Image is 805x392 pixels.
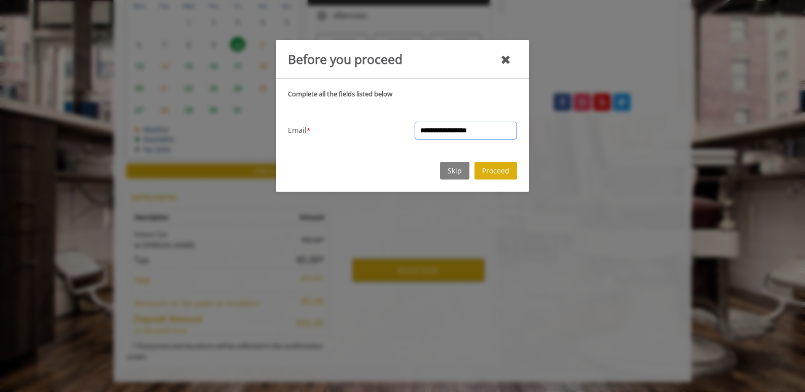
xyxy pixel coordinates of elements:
[500,49,511,69] div: close mandatory details dialog
[288,125,307,136] span: Email
[474,162,517,180] button: Proceed
[288,49,403,69] div: Before you proceed
[288,89,392,98] b: Complete all the fields listed below
[440,162,469,180] button: Skip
